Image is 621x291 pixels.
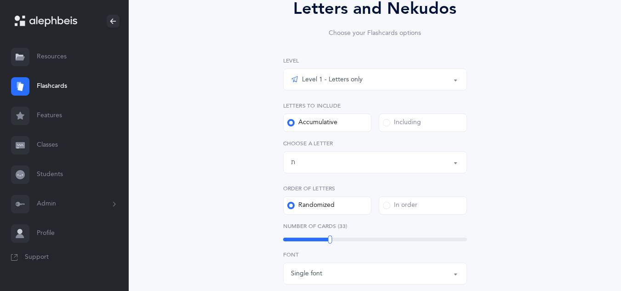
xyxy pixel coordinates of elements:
div: Single font [291,269,322,279]
span: Support [25,253,49,262]
button: Single font [283,262,467,285]
div: In order [383,201,417,210]
div: Including [383,118,421,127]
label: Choose a letter [283,139,467,148]
button: ת [283,151,467,173]
div: Level 1 - Letters only [291,74,363,85]
div: Accumulative [287,118,337,127]
label: Level [283,57,467,65]
label: Number of Cards (33) [283,222,467,230]
div: Randomized [287,201,335,210]
label: Order of letters [283,184,467,193]
button: Level 1 - Letters only [283,68,467,91]
label: Letters to include [283,102,467,110]
div: Choose your Flashcards options [257,29,493,38]
div: ת [291,158,295,167]
label: Font [283,251,467,259]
